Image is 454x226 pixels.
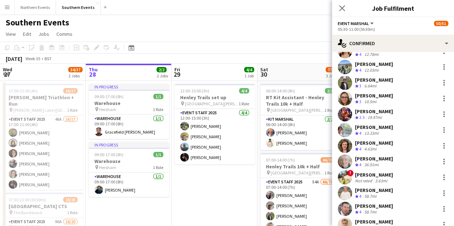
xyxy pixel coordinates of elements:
span: 1/1 [153,94,163,99]
span: 16/17 [63,88,78,93]
h3: Warehouse [89,158,169,164]
div: 12.78mi [363,52,380,58]
span: 34/37 [68,67,83,72]
span: 27 [2,70,12,78]
h3: Henley Trails 10k + Half [260,163,341,170]
div: 6.64mi [363,83,378,89]
app-job-card: In progress09:00-17:00 (8h)1/1Warehouse Hersham1 RoleWarehouse1/109:00-17:00 (8h)[PERSON_NAME] [89,142,169,197]
span: 1 Role [153,107,163,112]
span: 06:00-14:00 (8h) [266,88,295,93]
span: 1 Role [67,210,78,215]
app-card-role: Event Staff 20254/412:00-15:00 (3h)[PERSON_NAME][PERSON_NAME][PERSON_NAME][PERSON_NAME] [174,109,255,164]
span: 4 [359,193,361,199]
div: 12.03mi [363,67,380,73]
span: [PERSON_NAME] Lake ([GEOGRAPHIC_DATA]) [13,107,67,113]
app-card-role: Warehouse1/109:00-17:00 (8h)[PERSON_NAME] [89,173,169,197]
div: In progress [89,142,169,148]
span: Edit [23,31,31,37]
span: 18/20 [63,197,78,202]
span: 4 [359,130,361,136]
div: In progress [89,84,169,90]
span: 1 Role [153,165,163,170]
h3: [PERSON_NAME] Triathlon + Run [3,94,83,107]
span: 2/2 [325,88,335,93]
div: [PERSON_NAME] [355,77,393,83]
div: 2 Jobs [69,73,82,78]
span: 4 [359,146,361,152]
div: BST [45,56,52,61]
span: 17:30-21:00 (3h30m) [9,197,46,202]
span: 12:00-15:00 (3h) [180,88,209,93]
span: Hersham [99,107,116,112]
h3: Warehouse [89,100,169,106]
span: 50/51 [434,21,448,26]
div: 36.91mi [363,162,380,168]
button: Southern Events [56,0,101,14]
span: 3 [359,99,361,104]
a: Jobs [36,29,52,39]
app-job-card: 12:00-15:00 (3h)4/4Henley Trails set up [GEOGRAPHIC_DATA][PERSON_NAME]1 RoleEvent Staff 20254/412... [174,84,255,164]
span: 4 [359,162,361,167]
span: [GEOGRAPHIC_DATA][PERSON_NAME] [185,101,239,106]
a: Comms [53,29,75,39]
span: 4 [359,67,361,73]
span: 1 Role [324,170,335,175]
div: [PERSON_NAME] [355,172,393,178]
div: [DATE] [6,55,22,62]
div: [PERSON_NAME] [355,155,393,162]
div: 10.5mi [363,99,378,105]
span: 29 [173,70,180,78]
span: 30 [259,70,268,78]
span: 3.5 [359,115,365,120]
span: The Bandstand [13,210,42,215]
a: View [3,29,19,39]
div: 4.63mi [363,146,378,152]
span: ! [347,170,354,176]
div: Confirmed [332,35,454,52]
span: [GEOGRAPHIC_DATA][PERSON_NAME] [271,107,324,113]
app-job-card: 17:00-21:00 (4h)16/17[PERSON_NAME] Triathlon + Run [PERSON_NAME] Lake ([GEOGRAPHIC_DATA])1 RoleEv... [3,84,83,190]
span: [GEOGRAPHIC_DATA][PERSON_NAME] [271,170,324,175]
span: Wed [3,66,12,73]
span: 4 [359,209,361,215]
span: 77/81 [326,67,340,72]
span: View [6,31,16,37]
button: Northern Events [15,0,56,14]
span: 1 Role [67,107,78,113]
span: 66/70 [320,157,335,163]
div: 13.33mi [363,130,380,136]
span: 4/4 [239,88,249,93]
span: 4 [359,52,361,57]
div: [PERSON_NAME] [355,203,393,209]
span: Thu [89,66,98,73]
div: 1 Job [244,73,254,78]
span: 07:00-14:00 (7h) [266,157,295,163]
div: [PERSON_NAME] [355,108,393,115]
div: [PERSON_NAME] [355,124,393,130]
app-card-role: Kit Marshal2/206:00-14:00 (8h)[PERSON_NAME][PERSON_NAME] [260,115,341,150]
app-card-role: Warehouse1/109:00-17:00 (8h)Gracefield [PERSON_NAME] [89,115,169,139]
a: Edit [20,29,34,39]
span: Jobs [38,31,49,37]
h3: RT Kit Assistant - Henley Trails 10k + Half [260,94,341,107]
span: 2/2 [156,67,167,72]
div: 58.7mi [363,209,378,215]
div: [PERSON_NAME] [355,61,393,67]
div: Not rated [355,178,374,183]
div: 2 Jobs [157,73,168,78]
span: 17:00-21:00 (4h) [9,88,38,93]
div: 06:00-14:00 (8h)2/2RT Kit Assistant - Henley Trails 10k + Half [GEOGRAPHIC_DATA][PERSON_NAME]1 Ro... [260,84,341,150]
span: 1/1 [153,152,163,157]
span: Fri [174,66,180,73]
div: [PERSON_NAME] [355,218,393,225]
div: 3 Jobs [326,73,340,78]
div: In progress09:00-17:00 (8h)1/1Warehouse Hersham1 RoleWarehouse1/109:00-17:00 (8h)Gracefield [PERS... [89,84,169,139]
div: 19.97mi [366,115,383,121]
button: Event Marshal [338,21,375,26]
span: 3 [359,83,361,88]
div: [PERSON_NAME] [355,187,393,193]
div: 05:30-11:00 (5h30m) [338,27,448,32]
